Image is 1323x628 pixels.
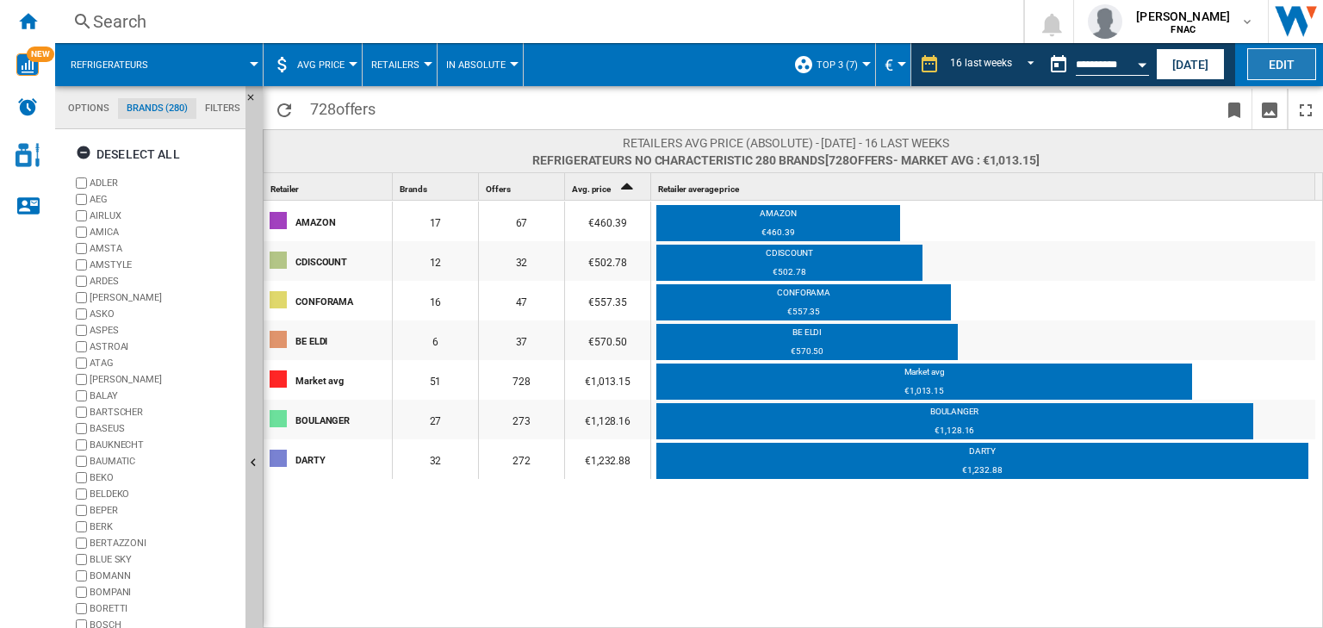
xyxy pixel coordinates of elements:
[76,390,87,401] input: brand.name
[656,326,958,344] div: BE ELDI
[793,43,866,86] div: top 3 (7)
[393,439,478,479] div: 32
[396,173,478,200] div: Sort None
[295,441,391,477] div: DARTY
[76,439,87,451] input: brand.name
[64,43,254,86] div: Refrigerateurs
[1289,89,1323,129] button: Maximize
[90,242,239,255] label: AMSTA
[1136,8,1230,25] span: [PERSON_NAME]
[479,281,564,320] div: 47
[76,423,87,434] input: brand.name
[612,184,640,194] span: Sort Ascending
[76,538,87,549] input: brand.name
[90,226,239,239] label: AMICA
[825,153,1040,167] span: [728 ]
[371,43,428,86] button: Retailers
[849,153,893,167] span: offers
[76,472,87,483] input: brand.name
[885,43,902,86] button: €
[948,51,1041,79] md-select: REPORTS.WIZARD.STEPS.REPORT.STEPS.REPORT_OPTIONS.PERIOD: 16 last weeks
[656,208,900,225] div: AMAZON
[90,209,239,222] label: AIRLUX
[90,373,239,386] label: [PERSON_NAME]
[76,570,87,581] input: brand.name
[565,241,650,281] div: €502.78
[76,554,87,565] input: brand.name
[301,89,384,125] span: 728
[655,173,1315,200] div: Retailer average price Sort None
[482,173,564,200] div: Sort None
[272,43,353,86] div: AVG Price
[90,471,239,484] label: BEKO
[885,56,893,74] span: €
[76,292,87,303] input: brand.name
[71,59,148,71] span: Refrigerateurs
[565,281,650,320] div: €557.35
[656,227,900,244] div: €460.39
[90,553,239,566] label: BLUE SKY
[76,194,87,205] input: brand.name
[336,100,376,118] span: offers
[76,210,87,221] input: brand.name
[196,98,249,119] md-tab-item: Filters
[393,241,478,281] div: 12
[16,53,39,76] img: wise-card.svg
[371,59,419,71] span: Retailers
[817,59,858,71] span: top 3 (7)
[90,520,239,533] label: BERK
[1247,48,1316,80] button: Edit
[393,320,478,360] div: 6
[1041,47,1076,82] button: md-calendar
[90,602,239,615] label: BORETTI
[817,43,866,86] button: top 3 (7)
[295,362,391,398] div: Market avg
[76,227,87,238] input: brand.name
[486,184,510,194] span: Offers
[76,177,87,189] input: brand.name
[90,569,239,582] label: BOMANN
[76,358,87,369] input: brand.name
[90,455,239,468] label: BAUMATIC
[655,173,1315,200] div: Sort None
[90,258,239,271] label: AMSTYLE
[76,505,87,516] input: brand.name
[90,193,239,206] label: AEG
[479,360,564,400] div: 728
[656,247,922,264] div: CDISCOUNT
[1041,43,1152,86] div: This report is based on a date in the past.
[446,59,506,71] span: In Absolute
[76,587,87,598] input: brand.name
[90,275,239,288] label: ARDES
[950,57,1012,69] div: 16 last weeks
[76,139,180,170] div: Deselect all
[267,173,392,200] div: Retailer Sort None
[297,43,353,86] button: AVG Price
[267,173,392,200] div: Sort None
[90,438,239,451] label: BAUKNECHT
[446,43,514,86] button: In Absolute
[656,366,1192,383] div: Market avg
[565,320,650,360] div: €570.50
[90,357,239,370] label: ATAG
[656,266,922,283] div: €502.78
[76,374,87,385] input: brand.name
[297,59,345,71] span: AVG Price
[270,184,299,194] span: Retailer
[393,281,478,320] div: 16
[295,203,391,239] div: AMAZON
[76,407,87,418] input: brand.name
[17,96,38,117] img: alerts-logo.svg
[656,306,951,323] div: €557.35
[76,276,87,287] input: brand.name
[90,406,239,419] label: BARTSCHER
[76,243,87,254] input: brand.name
[295,322,391,358] div: BE ELDI
[393,400,478,439] div: 27
[656,425,1253,442] div: €1,128.16
[656,345,958,363] div: €570.50
[245,86,266,117] button: Hide
[1127,47,1158,78] button: Open calendar
[656,445,1308,463] div: DARTY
